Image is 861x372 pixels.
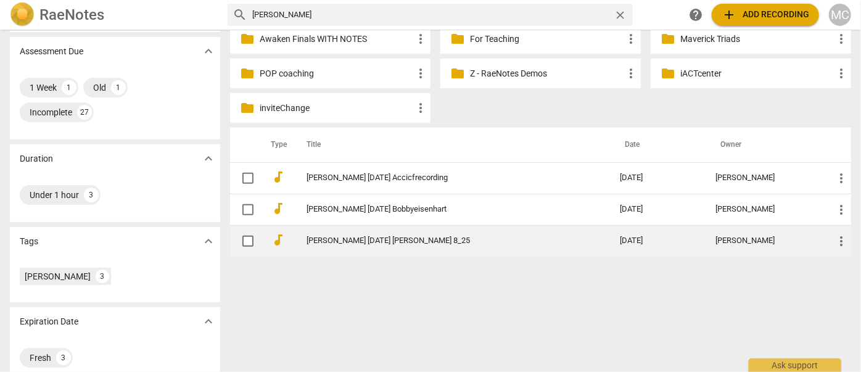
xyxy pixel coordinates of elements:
div: 3 [84,188,99,202]
div: Incomplete [30,106,72,118]
p: Maverick Triads [680,33,834,46]
span: expand_more [201,44,216,59]
div: Ask support [749,358,841,372]
td: [DATE] [610,194,706,225]
div: 27 [77,105,92,120]
div: [PERSON_NAME] [25,270,91,283]
span: expand_more [201,151,216,166]
th: Owner [706,128,824,162]
div: [PERSON_NAME] [716,236,814,246]
span: folder [240,101,255,115]
button: MC [829,4,851,26]
p: Duration [20,152,53,165]
a: [PERSON_NAME] [DATE] [PERSON_NAME] 8_25 [307,236,575,246]
span: expand_more [201,234,216,249]
span: folder [240,31,255,46]
span: more_vert [834,66,849,81]
span: search [233,7,247,22]
div: Under 1 hour [30,189,79,201]
h2: RaeNotes [39,6,104,23]
p: For Teaching [470,33,624,46]
a: [PERSON_NAME] [DATE] Accicfrecording [307,173,575,183]
button: Upload [712,4,819,26]
span: more_vert [413,66,428,81]
span: audiotrack [271,201,286,216]
span: help [688,7,703,22]
span: more_vert [624,31,638,46]
span: folder [450,31,465,46]
span: more_vert [624,66,638,81]
span: folder [661,66,675,81]
div: [PERSON_NAME] [716,205,814,214]
div: 3 [96,270,109,283]
td: [DATE] [610,162,706,194]
a: [PERSON_NAME] [DATE] Bobbyeisenhart [307,205,575,214]
p: iACTcenter [680,67,834,80]
div: Fresh [30,352,51,364]
p: Expiration Date [20,315,78,328]
a: Help [685,4,707,26]
span: more_vert [413,31,428,46]
td: [DATE] [610,225,706,257]
div: [PERSON_NAME] [716,173,814,183]
span: audiotrack [271,233,286,247]
th: Title [292,128,610,162]
th: Date [610,128,706,162]
img: Logo [10,2,35,27]
span: more_vert [834,202,849,217]
button: Show more [199,42,218,60]
input: Search [252,5,609,25]
a: LogoRaeNotes [10,2,218,27]
div: 3 [56,350,71,365]
p: Awaken Finals WITH NOTES [260,33,413,46]
button: Show more [199,232,218,250]
button: Show more [199,149,218,168]
p: inviteChange [260,102,413,115]
span: audiotrack [271,170,286,184]
p: Tags [20,235,38,248]
div: 1 [111,80,126,95]
div: 1 [62,80,76,95]
span: Add recording [722,7,809,22]
span: folder [661,31,675,46]
span: more_vert [413,101,428,115]
span: folder [240,66,255,81]
span: folder [450,66,465,81]
p: Z - RaeNotes Demos [470,67,624,80]
span: more_vert [834,171,849,186]
span: expand_more [201,314,216,329]
p: Assessment Due [20,45,83,58]
th: Type [261,128,292,162]
span: more_vert [834,31,849,46]
span: close [614,9,627,22]
div: Old [93,81,106,94]
span: more_vert [834,234,849,249]
div: 1 Week [30,81,57,94]
span: add [722,7,736,22]
p: POP coaching [260,67,413,80]
button: Show more [199,312,218,331]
